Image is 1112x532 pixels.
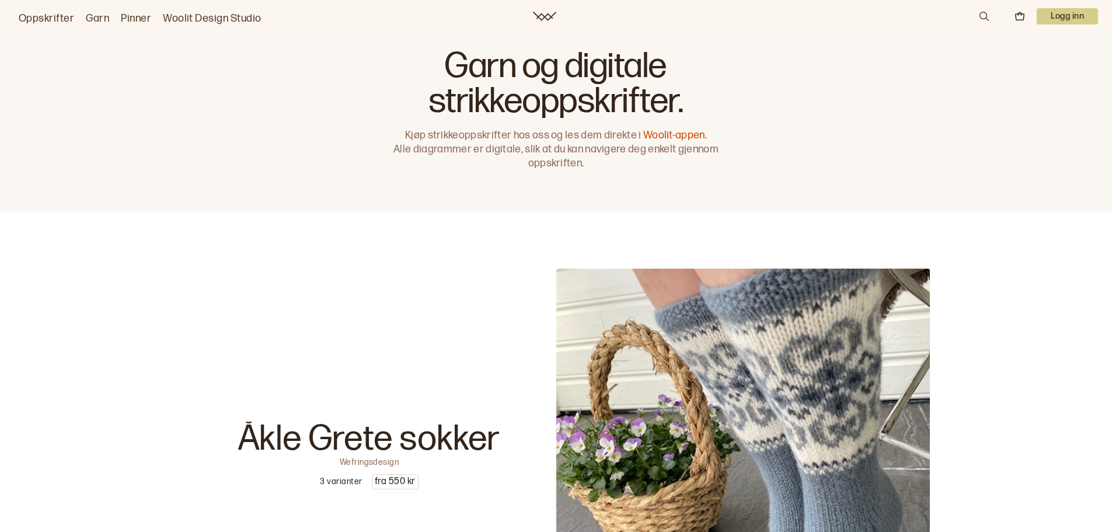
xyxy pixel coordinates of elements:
[86,11,109,27] a: Garn
[372,475,418,489] p: fra 550 kr
[320,476,362,488] p: 3 varianter
[388,128,724,171] p: Kjøp strikkeoppskrifter hos oss og les dem direkte i Alle diagrammer er digitale, slik at du kan ...
[388,49,724,119] h1: Garn og digitale strikkeoppskrifter.
[1037,8,1098,25] button: User dropdown
[121,11,151,27] a: Pinner
[643,129,707,141] a: Woolit-appen.
[340,457,399,465] p: Wefringsdesign
[1037,8,1098,25] p: Logg inn
[19,11,74,27] a: Oppskrifter
[533,12,556,21] a: Woolit
[163,11,262,27] a: Woolit Design Studio
[238,422,501,457] p: Åkle Grete sokker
